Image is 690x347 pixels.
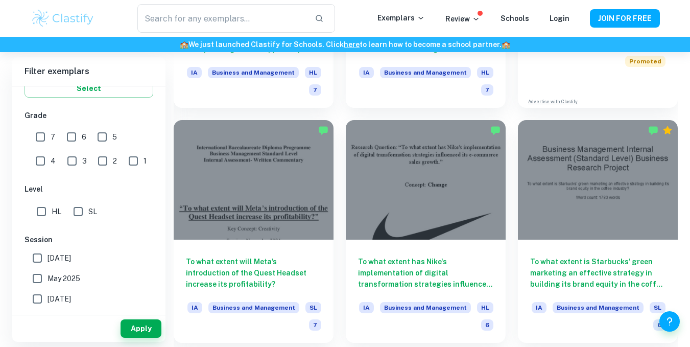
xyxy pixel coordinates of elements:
[518,120,678,343] a: To what extent is Starbucks’ green marketing an effective strategy in building its brand equity i...
[82,131,86,143] span: 6
[121,319,161,338] button: Apply
[359,302,374,313] span: IA
[47,273,80,284] span: May 2025
[25,110,153,121] h6: Grade
[318,125,328,135] img: Marked
[445,13,480,25] p: Review
[113,155,117,167] span: 2
[25,183,153,195] h6: Level
[186,256,321,290] h6: To what extent will Meta’s introduction of the Quest Headset increase its profitability?
[52,206,61,217] span: HL
[25,79,153,98] button: Select
[481,319,493,331] span: 6
[47,252,71,264] span: [DATE]
[187,67,202,78] span: IA
[137,4,306,33] input: Search for any exemplars...
[662,125,673,135] div: Premium
[2,39,688,50] h6: We just launched Clastify for Schools. Click to learn how to become a school partner.
[653,319,665,331] span: 6
[144,155,147,167] span: 1
[648,125,658,135] img: Marked
[82,155,87,167] span: 3
[344,40,360,49] a: here
[305,302,321,313] span: SL
[208,67,299,78] span: Business and Management
[380,302,471,313] span: Business and Management
[309,319,321,331] span: 7
[112,131,117,143] span: 5
[530,256,665,290] h6: To what extent is Starbucks’ green marketing an effective strategy in building its brand equity i...
[31,8,96,29] img: Clastify logo
[650,302,665,313] span: SL
[532,302,546,313] span: IA
[477,302,493,313] span: HL
[88,206,97,217] span: SL
[377,12,425,24] p: Exemplars
[550,14,569,22] a: Login
[208,302,299,313] span: Business and Management
[180,40,188,49] span: 🏫
[501,14,529,22] a: Schools
[659,311,680,332] button: Help and Feedback
[346,120,506,343] a: To what extent has Nike's implementation of digital transformation strategies influenced its e-co...
[12,57,165,86] h6: Filter exemplars
[305,67,321,78] span: HL
[51,155,56,167] span: 4
[51,131,55,143] span: 7
[528,98,578,105] a: Advertise with Clastify
[25,234,153,245] h6: Session
[47,293,71,305] span: [DATE]
[174,120,334,343] a: To what extent will Meta’s introduction of the Quest Headset increase its profitability?IABusines...
[477,67,493,78] span: HL
[553,302,644,313] span: Business and Management
[309,84,321,96] span: 7
[590,9,660,28] button: JOIN FOR FREE
[490,125,501,135] img: Marked
[187,302,202,313] span: IA
[625,56,665,67] span: Promoted
[358,256,493,290] h6: To what extent has Nike's implementation of digital transformation strategies influenced its e-co...
[481,84,493,96] span: 7
[380,67,471,78] span: Business and Management
[502,40,510,49] span: 🏫
[359,67,374,78] span: IA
